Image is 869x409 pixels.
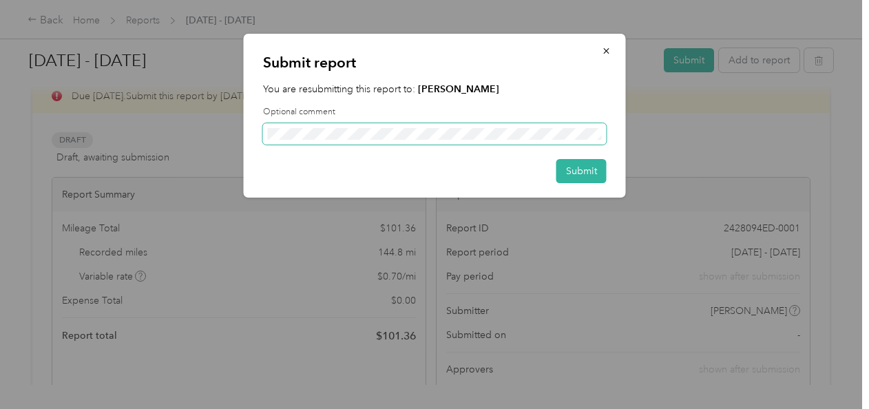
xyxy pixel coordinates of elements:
[263,82,607,96] p: You are resubmitting this report to:
[263,53,607,72] p: Submit report
[556,159,607,183] button: Submit
[418,83,499,95] strong: [PERSON_NAME]
[792,332,869,409] iframe: Everlance-gr Chat Button Frame
[263,106,607,118] label: Optional comment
